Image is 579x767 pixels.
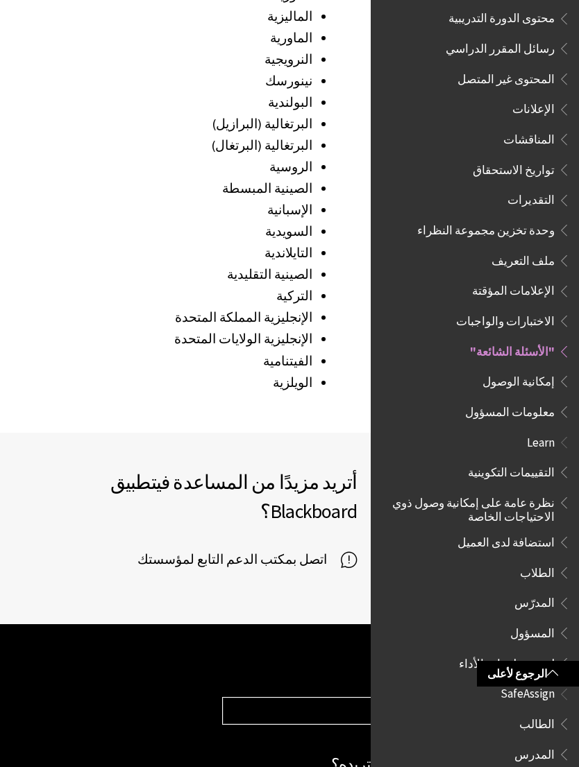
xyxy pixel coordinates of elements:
[14,373,312,393] li: الويلزية
[14,71,312,91] li: نينورسك
[417,218,555,237] span: وحدة تخزين مجموعة النظراء
[510,621,555,640] span: المسؤول
[14,157,312,177] li: الروسية
[14,136,312,155] li: البرتغالية (البرتغال)
[14,352,312,371] li: الفيتنامية
[222,659,565,683] h2: مساعدة منتجات Blackboard
[512,98,555,117] span: الإعلانات
[448,7,555,26] span: محتوى الدورة التدريبية
[387,491,555,524] span: نظرة عامة على إمكانية وصول ذوي الاحتياجات الخاصة
[137,549,357,570] a: اتصل بمكتب الدعم التابع لمؤسستك
[501,682,555,701] span: SafeAssign
[137,549,341,570] span: اتصل بمكتب الدعم التابع لمؤسستك
[468,460,555,479] span: التقييمات التكوينية
[14,50,312,69] li: النرويجية
[14,93,312,112] li: البولندية
[14,200,312,220] li: الإسبانية
[527,431,555,449] span: Learn
[520,561,555,580] span: الطلاب
[482,370,555,388] span: إمكانية الوصول
[507,189,555,207] span: التقديرات
[14,28,312,48] li: الماورية
[446,37,555,55] span: رسائل المقرر الدراسي
[14,308,312,327] li: الإنجليزية المملكة المتحدة
[459,652,555,671] span: لوحة معلومات الأداء
[379,431,571,675] nav: Book outline for Blackboard Learn Help
[110,469,357,524] span: تطبيق Blackboard
[14,243,312,263] li: التايلاندية
[477,661,579,687] a: الرجوع لأعلى
[14,7,312,26] li: الماليزية
[470,340,555,359] span: "الأسئلة الشائعة"
[514,743,555,761] span: المدرس
[14,329,312,349] li: الإنجليزية الولايات المتحدة
[473,158,555,177] span: تواريخ الاستحقاق
[472,279,555,298] span: الإعلامات المؤقتة
[14,179,312,198] li: الصينية المبسطة
[492,249,555,268] span: ملف التعريف
[14,222,312,241] li: السويدية
[456,309,555,328] span: الاختبارات والواجبات
[14,114,312,134] li: البرتغالية (البرازيل)
[503,128,555,146] span: المناقشات
[458,67,555,86] span: المحتوى غير المتصل
[465,400,555,419] span: معلومات المسؤول
[14,265,312,284] li: الصينية التقليدية
[14,286,312,306] li: التركية
[519,712,555,731] span: الطالب
[14,467,357,526] h2: أتريد مزيدًا من المساعدة في ؟
[514,592,555,610] span: المدرّس
[458,531,555,549] span: استضافة لدى العميل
